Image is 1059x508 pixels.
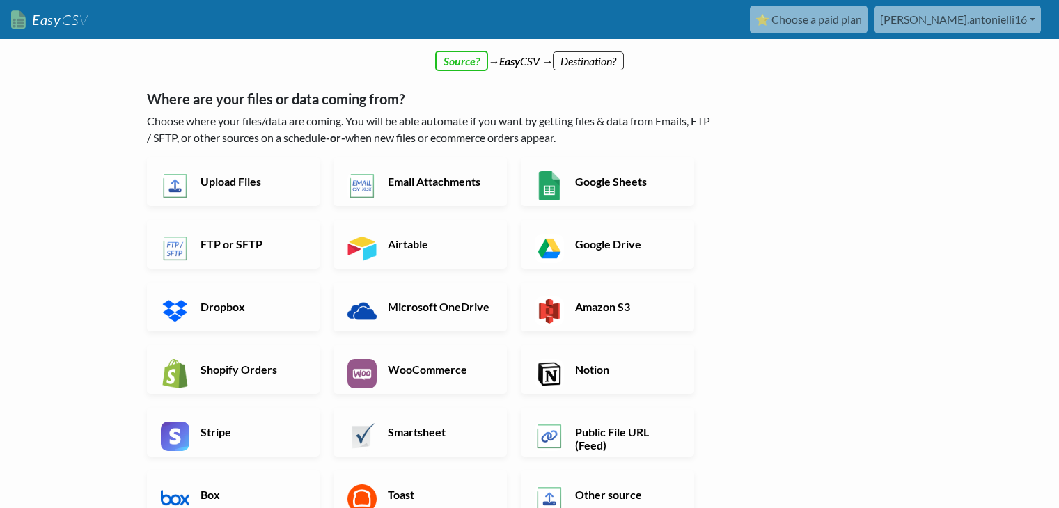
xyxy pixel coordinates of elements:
[61,11,88,29] span: CSV
[147,157,320,206] a: Upload Files
[535,234,564,263] img: Google Drive App & API
[197,488,306,501] h6: Box
[197,363,306,376] h6: Shopify Orders
[750,6,868,33] a: ⭐ Choose a paid plan
[161,422,190,451] img: Stripe App & API
[535,296,564,326] img: Amazon S3 App & API
[334,157,507,206] a: Email Attachments
[384,237,494,251] h6: Airtable
[521,157,694,206] a: Google Sheets
[147,90,714,107] h5: Where are your files or data coming from?
[161,171,190,200] img: Upload Files App & API
[521,220,694,269] a: Google Drive
[384,300,494,313] h6: Microsoft OneDrive
[521,283,694,331] a: Amazon S3
[535,359,564,388] img: Notion App & API
[347,234,377,263] img: Airtable App & API
[197,175,306,188] h6: Upload Files
[334,283,507,331] a: Microsoft OneDrive
[161,359,190,388] img: Shopify App & API
[384,175,494,188] h6: Email Attachments
[347,171,377,200] img: Email New CSV or XLSX File App & API
[133,39,927,70] div: → CSV →
[197,425,306,438] h6: Stripe
[572,488,681,501] h6: Other source
[147,113,714,146] p: Choose where your files/data are coming. You will be able automate if you want by getting files &...
[161,296,190,326] img: Dropbox App & API
[521,408,694,457] a: Public File URL (Feed)
[347,422,377,451] img: Smartsheet App & API
[11,6,88,34] a: EasyCSV
[521,345,694,394] a: Notion
[334,408,507,457] a: Smartsheet
[334,345,507,394] a: WooCommerce
[326,131,345,144] b: -or-
[874,6,1041,33] a: [PERSON_NAME].antonielli16
[572,300,681,313] h6: Amazon S3
[535,422,564,451] img: Public File URL App & API
[572,425,681,452] h6: Public File URL (Feed)
[161,234,190,263] img: FTP or SFTP App & API
[384,363,494,376] h6: WooCommerce
[197,300,306,313] h6: Dropbox
[147,345,320,394] a: Shopify Orders
[384,488,494,501] h6: Toast
[347,359,377,388] img: WooCommerce App & API
[147,408,320,457] a: Stripe
[147,220,320,269] a: FTP or SFTP
[572,175,681,188] h6: Google Sheets
[384,425,494,438] h6: Smartsheet
[347,296,377,326] img: Microsoft OneDrive App & API
[147,283,320,331] a: Dropbox
[572,237,681,251] h6: Google Drive
[334,220,507,269] a: Airtable
[535,171,564,200] img: Google Sheets App & API
[572,363,681,376] h6: Notion
[197,237,306,251] h6: FTP or SFTP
